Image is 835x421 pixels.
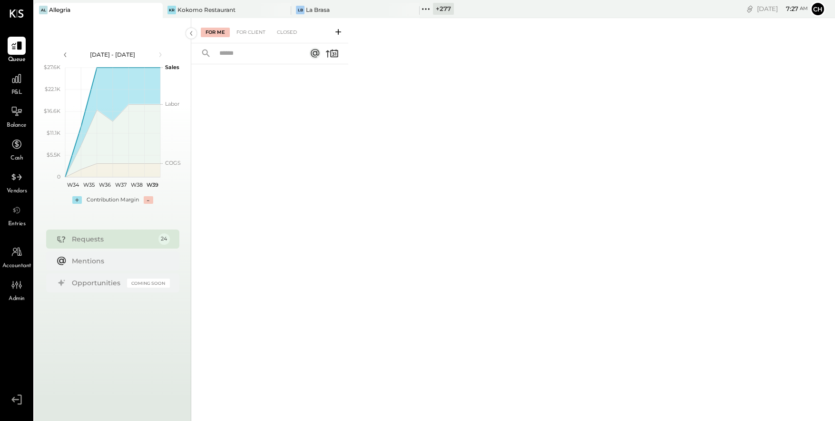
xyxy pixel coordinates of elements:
a: Admin [0,276,33,303]
text: COGS [165,160,181,166]
a: Queue [0,37,33,64]
text: 0 [57,173,60,180]
a: Entries [0,201,33,229]
button: Ch [810,1,825,17]
a: Accountant [0,243,33,271]
div: Opportunities [72,278,122,288]
div: - [144,196,153,204]
text: $27.6K [44,64,60,70]
text: W36 [98,181,110,188]
div: [DATE] - [DATE] [72,50,153,59]
span: Vendors [7,187,27,196]
text: W34 [67,181,79,188]
text: W35 [83,181,95,188]
div: Closed [272,28,302,37]
text: W37 [115,181,126,188]
text: $16.6K [44,108,60,114]
div: For Client [232,28,270,37]
span: Queue [8,56,26,64]
text: Labor [165,100,179,107]
text: W38 [130,181,142,188]
text: Sales [165,64,179,70]
div: KR [167,6,176,14]
div: LB [296,6,305,14]
div: La Brasa [306,6,330,14]
div: [DATE] [757,4,808,13]
span: P&L [11,89,22,97]
div: Kokomo Restaurant [177,6,236,14]
div: Allegria [49,6,70,14]
div: Requests [72,234,154,244]
text: $5.5K [47,151,60,158]
span: Cash [10,154,23,163]
a: P&L [0,70,33,97]
text: W39 [146,181,158,188]
div: copy link [745,4,755,14]
span: Accountant [2,262,31,271]
div: + 277 [433,3,454,15]
div: + [72,196,82,204]
div: For Me [201,28,230,37]
text: $22.1K [45,86,60,92]
span: Entries [8,220,26,229]
a: Balance [0,102,33,130]
a: Cash [0,135,33,163]
span: Admin [9,295,25,303]
span: Balance [7,121,27,130]
div: Contribution Margin [87,196,139,204]
text: $11.1K [47,130,60,136]
div: Al [39,6,48,14]
div: Mentions [72,256,165,266]
div: 24 [158,233,170,245]
a: Vendors [0,168,33,196]
div: Coming Soon [127,279,170,288]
